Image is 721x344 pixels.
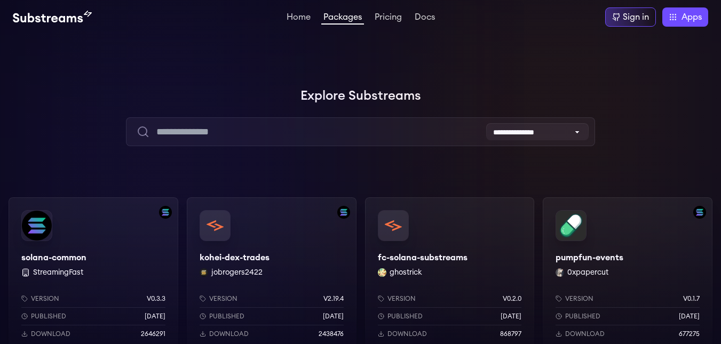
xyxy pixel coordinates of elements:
[31,312,66,321] p: Published
[565,330,605,338] p: Download
[413,13,437,23] a: Docs
[147,294,165,303] p: v0.3.3
[159,206,172,219] img: Filter by solana network
[209,330,249,338] p: Download
[623,11,649,23] div: Sign in
[319,330,344,338] p: 2438476
[323,312,344,321] p: [DATE]
[605,7,656,27] a: Sign in
[693,206,706,219] img: Filter by solana network
[503,294,521,303] p: v0.2.0
[209,312,244,321] p: Published
[387,330,427,338] p: Download
[387,294,416,303] p: Version
[679,312,700,321] p: [DATE]
[679,330,700,338] p: 677275
[9,85,712,107] h1: Explore Substreams
[387,312,423,321] p: Published
[565,312,600,321] p: Published
[567,267,608,278] button: 0xpapercut
[284,13,313,23] a: Home
[683,294,700,303] p: v0.1.7
[390,267,422,278] button: ghostrick
[33,267,83,278] button: StreamingFast
[13,11,92,23] img: Substream's logo
[500,330,521,338] p: 868797
[565,294,593,303] p: Version
[211,267,263,278] button: jobrogers2422
[501,312,521,321] p: [DATE]
[209,294,237,303] p: Version
[373,13,404,23] a: Pricing
[323,294,344,303] p: v2.19.4
[31,330,70,338] p: Download
[31,294,59,303] p: Version
[337,206,350,219] img: Filter by solana network
[682,11,702,23] span: Apps
[321,13,364,25] a: Packages
[141,330,165,338] p: 2646291
[145,312,165,321] p: [DATE]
